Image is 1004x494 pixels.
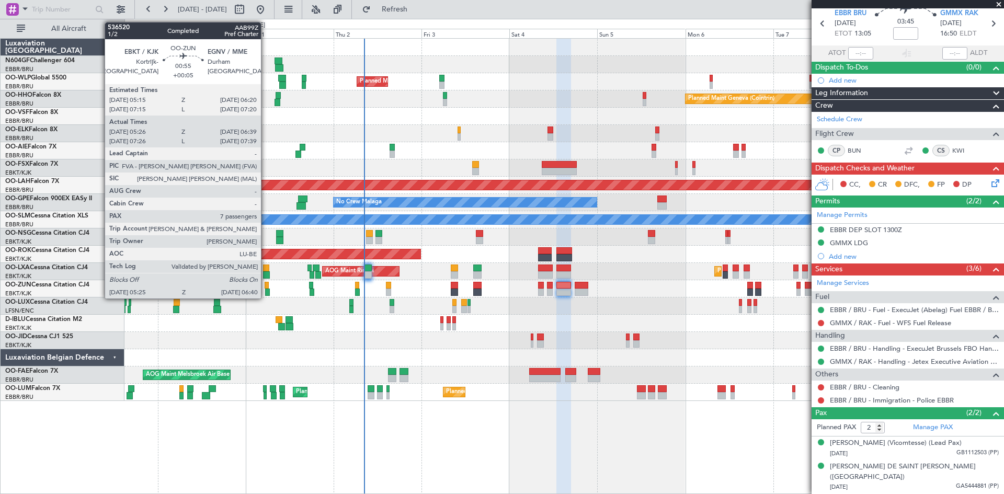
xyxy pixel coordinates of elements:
[5,230,89,236] a: OO-NSGCessna Citation CJ4
[717,263,839,279] div: Planned Maint Kortrijk-[GEOGRAPHIC_DATA]
[830,318,951,327] a: GMMX / RAK - Fuel - WFS Fuel Release
[5,376,33,384] a: EBBR/BRU
[962,180,972,190] span: DP
[5,230,31,236] span: OO-NSG
[5,221,33,228] a: EBBR/BRU
[5,385,60,392] a: OO-LUMFalcon 7X
[815,196,840,208] span: Permits
[5,186,33,194] a: EBBR/BRU
[5,161,29,167] span: OO-FSX
[830,238,868,247] div: GMMX LDG
[127,21,144,30] div: [DATE]
[830,438,962,449] div: [PERSON_NAME] (Vicomtesse) (Lead Pax)
[27,25,110,32] span: All Aircraft
[817,422,856,433] label: Planned PAX
[5,144,56,150] a: OO-AIEFalcon 7X
[686,29,773,38] div: Mon 6
[835,18,856,29] span: [DATE]
[940,8,978,19] span: GMMX RAK
[937,180,945,190] span: FP
[5,65,33,73] a: EBBR/BRU
[966,407,982,418] span: (2/2)
[815,407,827,419] span: Pax
[5,316,82,323] a: D-IBLUCessna Citation M2
[5,299,30,305] span: OO-LUX
[360,74,435,89] div: Planned Maint Milan (Linate)
[5,290,31,297] a: EBKT/KJK
[509,29,597,38] div: Sat 4
[815,100,833,112] span: Crew
[835,29,852,39] span: ETOT
[146,367,230,383] div: AOG Maint Melsbroek Air Base
[828,145,845,156] div: CP
[5,272,31,280] a: EBKT/KJK
[815,163,915,175] span: Dispatch Checks and Weather
[296,384,485,400] div: Planned Maint [GEOGRAPHIC_DATA] ([GEOGRAPHIC_DATA] National)
[5,109,29,116] span: OO-VSF
[5,238,31,246] a: EBKT/KJK
[336,194,382,210] div: No Crew Malaga
[848,146,871,155] a: BUN
[5,265,88,271] a: OO-LXACessna Citation CJ4
[5,92,61,98] a: OO-HHOFalcon 8X
[5,213,30,219] span: OO-SLM
[5,134,33,142] a: EBBR/BRU
[5,255,31,263] a: EBKT/KJK
[5,334,27,340] span: OO-JID
[956,449,999,457] span: GB1112503 (PP)
[5,393,33,401] a: EBBR/BRU
[830,357,999,366] a: GMMX / RAK - Handling - Jetex Executive Aviation GMMX / RAK
[247,21,265,30] div: [DATE]
[970,48,987,59] span: ALDT
[966,62,982,73] span: (0/0)
[5,169,31,177] a: EBKT/KJK
[830,383,899,392] a: EBBR / BRU - Cleaning
[5,100,33,108] a: EBBR/BRU
[952,146,976,155] a: KWI
[5,316,26,323] span: D-IBLU
[446,384,635,400] div: Planned Maint [GEOGRAPHIC_DATA] ([GEOGRAPHIC_DATA] National)
[960,29,976,39] span: ELDT
[966,196,982,206] span: (2/2)
[373,6,417,13] span: Refresh
[956,482,999,491] span: GA5444881 (PP)
[325,263,374,279] div: AOG Maint Rimini
[32,2,92,17] input: Trip Number
[878,180,887,190] span: CR
[5,92,32,98] span: OO-HHO
[136,246,250,262] div: AOG Maint Kortrijk-[GEOGRAPHIC_DATA]
[12,20,113,37] button: All Aircraft
[966,263,982,274] span: (3/6)
[828,48,846,59] span: ATOT
[897,17,914,27] span: 03:45
[334,29,421,38] div: Thu 2
[830,344,999,353] a: EBBR / BRU - Handling - ExecuJet Brussels FBO Handling Abelag
[940,29,957,39] span: 16:50
[5,265,30,271] span: OO-LXA
[5,152,33,159] a: EBBR/BRU
[5,299,88,305] a: OO-LUXCessna Citation CJ4
[5,247,31,254] span: OO-ROK
[597,29,685,38] div: Sun 5
[830,396,954,405] a: EBBR / BRU - Immigration - Police EBBR
[5,368,29,374] span: OO-FAE
[5,196,30,202] span: OO-GPE
[815,330,845,342] span: Handling
[5,203,33,211] a: EBBR/BRU
[835,8,866,19] span: EBBR BRU
[817,278,869,289] a: Manage Services
[5,75,31,81] span: OO-WLP
[5,282,31,288] span: OO-ZUN
[815,128,854,140] span: Flight Crew
[817,114,862,125] a: Schedule Crew
[5,247,89,254] a: OO-ROKCessna Citation CJ4
[817,210,868,221] a: Manage Permits
[829,76,999,85] div: Add new
[5,117,33,125] a: EBBR/BRU
[5,144,28,150] span: OO-AIE
[246,29,334,38] div: Wed 1
[830,305,999,314] a: EBBR / BRU - Fuel - ExecuJet (Abelag) Fuel EBBR / BRU
[815,263,842,275] span: Services
[5,196,92,202] a: OO-GPEFalcon 900EX EASy II
[5,161,58,167] a: OO-FSXFalcon 7X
